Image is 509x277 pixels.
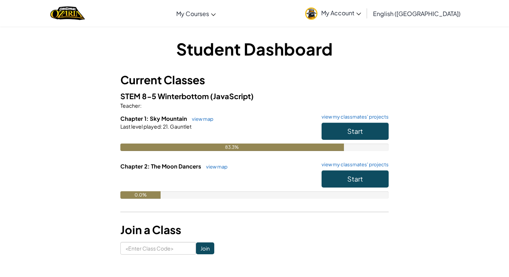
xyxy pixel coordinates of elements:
[120,144,344,151] div: 83.3%
[301,1,365,25] a: My Account
[120,242,196,255] input: <Enter Class Code>
[210,91,254,101] span: (JavaScript)
[50,6,85,21] a: Ozaria by CodeCombat logo
[347,127,363,135] span: Start
[202,164,228,170] a: view map
[321,9,361,17] span: My Account
[318,162,389,167] a: view my classmates' projects
[318,114,389,119] a: view my classmates' projects
[120,37,389,60] h1: Student Dashboard
[169,123,192,130] span: Gauntlet
[120,102,140,109] span: Teacher
[196,242,214,254] input: Join
[50,6,85,21] img: Home
[140,102,142,109] span: :
[120,91,210,101] span: STEM 8-5 Winterbottom
[322,170,389,188] button: Start
[305,7,317,20] img: avatar
[120,191,161,199] div: 0.0%
[120,163,202,170] span: Chapter 2: The Moon Dancers
[176,10,209,18] span: My Courses
[120,221,389,238] h3: Join a Class
[120,123,161,130] span: Last level played
[162,123,169,130] span: 21.
[120,72,389,88] h3: Current Classes
[373,10,461,18] span: English ([GEOGRAPHIC_DATA])
[347,174,363,183] span: Start
[188,116,214,122] a: view map
[322,123,389,140] button: Start
[161,123,162,130] span: :
[120,115,188,122] span: Chapter 1: Sky Mountain
[173,3,219,23] a: My Courses
[369,3,464,23] a: English ([GEOGRAPHIC_DATA])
